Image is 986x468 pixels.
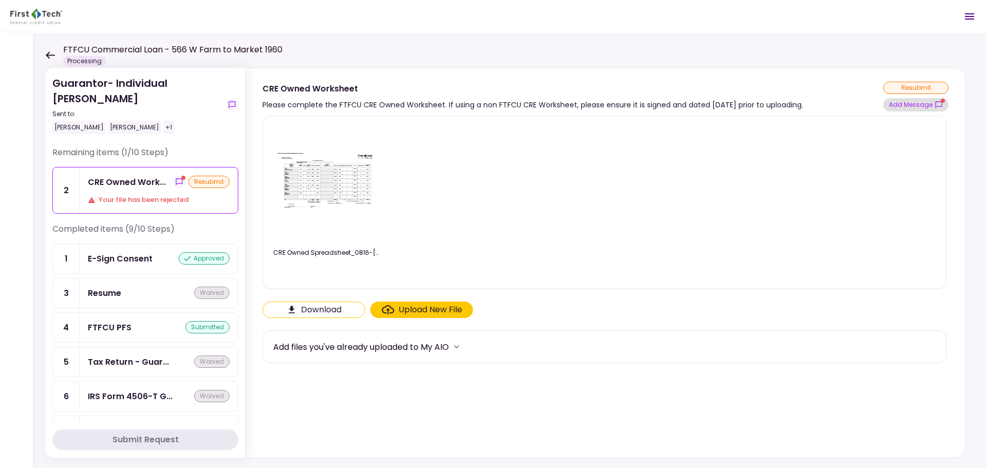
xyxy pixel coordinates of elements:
[883,82,949,94] div: resubmit
[52,244,238,274] a: 1E-Sign Consentapproved
[179,252,230,265] div: approved
[88,287,121,299] div: Resume
[52,223,238,244] div: Completed items (9/10 Steps)
[245,68,965,458] div: CRE Owned WorksheetPlease complete the FTFCU CRE Owned Worksheet. If using a non FTFCU CRE Worksh...
[194,390,230,402] div: waived
[112,434,179,446] div: Submit Request
[10,9,62,24] img: Partner icon
[63,44,282,56] h1: FTFCU Commercial Loan - 566 W Farm to Market 1960
[52,167,238,214] a: 2CRE Owned Worksheetshow-messagesresubmitYour file has been rejected
[52,76,222,134] div: Guarantor- Individual [PERSON_NAME]
[163,121,174,134] div: +1
[52,381,238,411] a: 6IRS Form 4506-T Guarantorwaived
[370,302,473,318] span: Click here to upload the required document
[88,390,173,403] div: IRS Form 4506-T Guarantor
[173,176,185,188] button: show-messages
[52,429,238,450] button: Submit Request
[53,167,80,213] div: 2
[88,321,131,334] div: FTFCU PFS
[194,355,230,368] div: waived
[226,99,238,111] button: show-messages
[52,347,238,377] a: 5Tax Return - Guarantorwaived
[194,287,230,299] div: waived
[273,341,449,353] div: Add files you've already uploaded to My AIO
[63,56,106,66] div: Processing
[262,82,803,95] div: CRE Owned Worksheet
[449,339,464,354] button: more
[53,382,80,411] div: 6
[88,176,166,189] div: CRE Owned Worksheet
[262,99,803,111] div: Please complete the FTFCU CRE Owned Worksheet. If using a non FTFCU CRE Worksheet, please ensure ...
[88,355,169,368] div: Tax Return - Guarantor
[53,313,80,342] div: 4
[88,252,153,265] div: E-Sign Consent
[53,278,80,308] div: 3
[52,312,238,343] a: 4FTFCU PFSsubmitted
[53,416,80,445] div: 7
[883,98,949,111] button: show-messages
[188,176,230,188] div: resubmit
[53,244,80,273] div: 1
[52,278,238,308] a: 3Resumewaived
[262,302,365,318] button: Click here to download the document
[399,304,462,316] div: Upload New File
[273,248,381,257] div: CRE Owned Spreadsheet_0816-Yun Chan.xlsm.pdf
[53,347,80,377] div: 5
[52,121,106,134] div: [PERSON_NAME]
[957,4,982,29] button: Open menu
[88,195,230,205] div: Your file has been rejected
[52,146,238,167] div: Remaining items (1/10 Steps)
[52,109,222,119] div: Sent to:
[52,416,238,446] a: 7Personal Debt Scheduleapproved
[108,121,161,134] div: [PERSON_NAME]
[185,321,230,333] div: submitted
